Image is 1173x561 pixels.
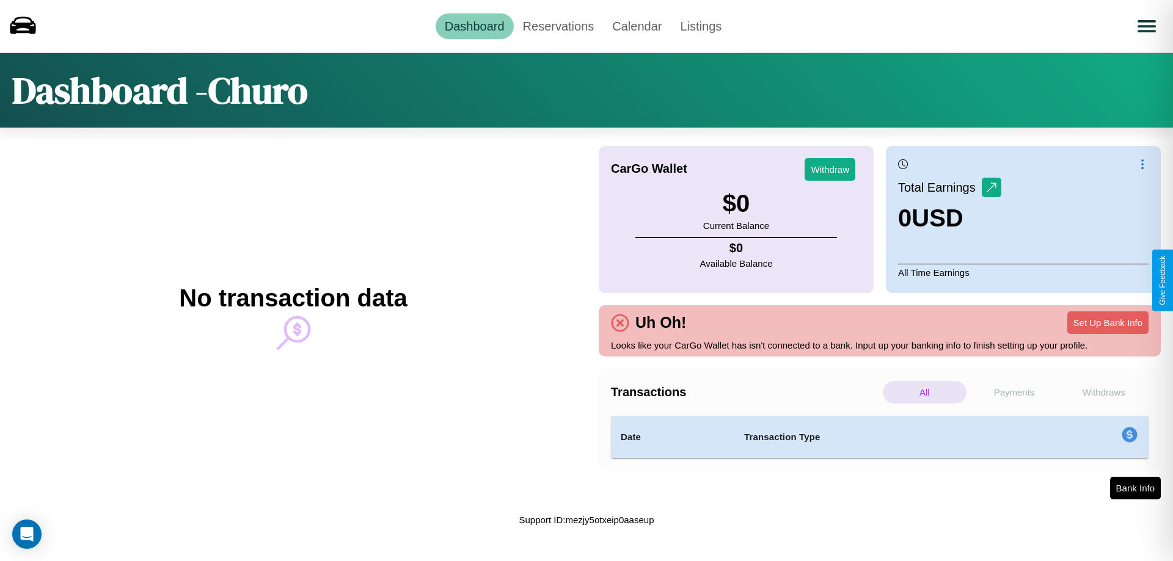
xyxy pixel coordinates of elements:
[611,337,1149,353] p: Looks like your CarGo Wallet has isn't connected to a bank. Input up your banking info to finish ...
[744,430,1021,444] h4: Transaction Type
[611,162,687,176] h4: CarGo Wallet
[12,65,308,115] h1: Dashboard - Churo
[805,158,855,181] button: Withdraw
[898,204,1001,232] h3: 0 USD
[603,13,671,39] a: Calendar
[621,430,725,444] h4: Date
[12,519,42,549] div: Open Intercom Messenger
[703,217,769,234] p: Current Balance
[611,385,880,399] h4: Transactions
[700,241,773,255] h4: $ 0
[629,314,692,331] h4: Uh Oh!
[671,13,731,39] a: Listings
[519,512,654,528] p: Support ID: mezjy5otxeip0aaseup
[514,13,604,39] a: Reservations
[436,13,514,39] a: Dashboard
[973,381,1056,404] p: Payments
[700,255,773,272] p: Available Balance
[1130,9,1164,43] button: Open menu
[1062,381,1146,404] p: Withdraws
[883,381,967,404] p: All
[179,284,407,312] h2: No transaction data
[1158,256,1167,305] div: Give Feedback
[898,264,1149,281] p: All Time Earnings
[611,416,1149,458] table: simple table
[1110,477,1161,499] button: Bank Info
[703,190,769,217] h3: $ 0
[1067,311,1149,334] button: Set Up Bank Info
[898,176,982,198] p: Total Earnings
